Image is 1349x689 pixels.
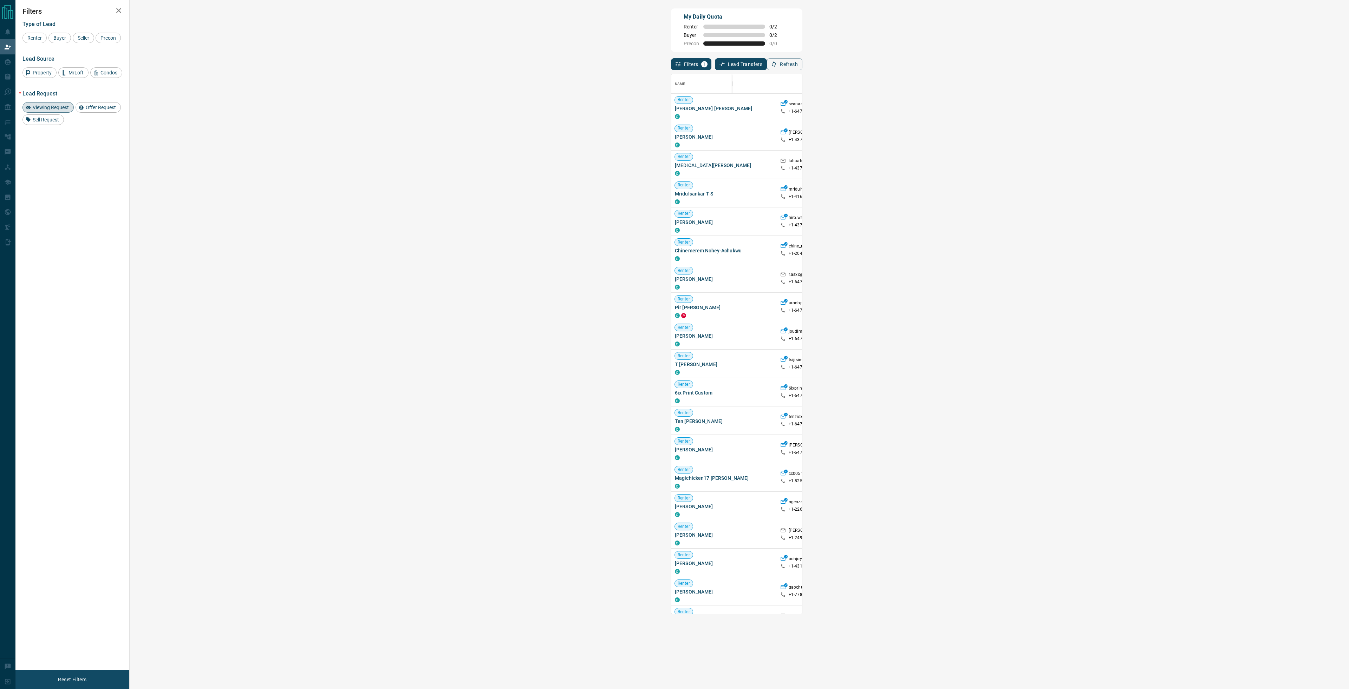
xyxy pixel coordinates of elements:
div: condos.ca [675,455,680,460]
p: +1- 64760652xx [789,336,819,342]
span: [PERSON_NAME] [675,332,773,339]
span: Lead Source [22,55,54,62]
div: condos.ca [675,342,680,346]
p: +1- 20469881xx [789,251,819,257]
p: +1- 82574723xx [789,478,819,484]
p: [PERSON_NAME] [789,130,821,137]
p: +1- 43726475xx [789,222,819,228]
span: Pir [PERSON_NAME] [675,304,773,311]
button: Refresh [767,58,802,70]
span: Seller [75,35,92,41]
div: Precon [96,33,121,43]
span: Renter [675,182,693,188]
span: Offer Request [83,105,118,110]
div: condos.ca [675,370,680,375]
p: joudimalakxx@x [789,329,821,336]
span: Precon [98,35,118,41]
span: Renter [675,211,693,217]
span: 1 [702,62,707,67]
span: Type of Lead [22,21,56,27]
p: gaochuwexx@x [789,584,819,592]
span: Sell Request [30,117,61,122]
div: Name [675,74,685,94]
p: oohjoyli07xx@x [789,556,820,563]
button: Lead Transfers [715,58,767,70]
p: +1- 22675929xx [789,506,819,512]
p: mridulthottippulxx@x [789,186,831,194]
div: Offer Request [76,102,121,113]
div: condos.ca [675,313,680,318]
p: spencerbligxx@x [789,613,821,620]
div: Condos [90,67,122,78]
span: [PERSON_NAME] [PERSON_NAME] [675,105,773,112]
span: [PERSON_NAME] [675,276,773,283]
p: lahaahmxx@x [789,158,816,165]
div: condos.ca [675,199,680,204]
span: Renter [675,268,693,274]
span: Condos [98,70,120,75]
span: Renter [675,495,693,501]
span: [PERSON_NAME] [675,588,773,595]
span: 0 / 2 [769,32,785,38]
div: Viewing Request [22,102,74,113]
span: Ten [PERSON_NAME] [675,418,773,425]
span: Renter [675,438,693,444]
div: condos.ca [675,512,680,517]
p: seanaelixx@x [789,101,815,108]
span: [PERSON_NAME] [675,560,773,567]
p: +1- 64767915xx [789,364,819,370]
span: Renter [25,35,44,41]
span: Chinemerem Nchey-Achukwu [675,247,773,254]
span: T [PERSON_NAME] [675,361,773,368]
span: Renter [675,609,693,615]
div: Property [22,67,57,78]
span: Renter [684,24,699,29]
div: MrLoft [58,67,89,78]
span: Precon [684,41,699,46]
p: 6ixprintcustxx@x [789,385,822,393]
span: Lead Request [22,90,57,97]
h2: Filters [22,7,122,15]
p: tenzisxx@x [789,414,810,421]
div: Buyer [48,33,71,43]
span: 6ix Print Custom [675,389,773,396]
span: Renter [675,325,693,331]
p: aroobpirzaxx@x [789,300,820,307]
div: condos.ca [675,285,680,290]
div: condos.ca [675,569,680,574]
div: condos.ca [675,541,680,545]
p: cc0051712xx@x [789,471,821,478]
button: Filters1 [671,58,711,70]
p: +1- 41622022xx [789,194,819,200]
span: Renter [675,382,693,387]
span: Property [30,70,54,75]
div: condos.ca [675,228,680,233]
span: Renter [675,239,693,245]
p: r.asxx@x [789,272,806,279]
p: My Daily Quota [684,13,785,21]
span: Buyer [51,35,69,41]
div: Sell Request [22,114,64,125]
div: condos.ca [675,427,680,432]
div: condos.ca [675,171,680,176]
p: +1- 43750565xx [789,165,819,171]
span: [PERSON_NAME] [675,219,773,226]
p: [PERSON_NAME] [789,442,821,450]
span: Mridulsankar T S [675,190,773,197]
p: +1- 64745737xx [789,307,819,313]
span: Renter [675,296,693,302]
span: [PERSON_NAME] [675,446,773,453]
span: Renter [675,154,693,160]
p: +1- 64754207xx [789,450,819,456]
span: Renter [675,97,693,103]
span: [PERSON_NAME] [675,133,773,140]
span: Renter [675,581,693,587]
p: +1- 24953523xx [789,535,819,541]
span: Renter [675,524,693,530]
span: Renter [675,125,693,131]
p: +1- 43166813xx [789,563,819,569]
span: Viewing Request [30,105,71,110]
span: MrLoft [66,70,86,75]
p: +1- 64791315xx [789,108,819,114]
div: condos.ca [675,398,680,403]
